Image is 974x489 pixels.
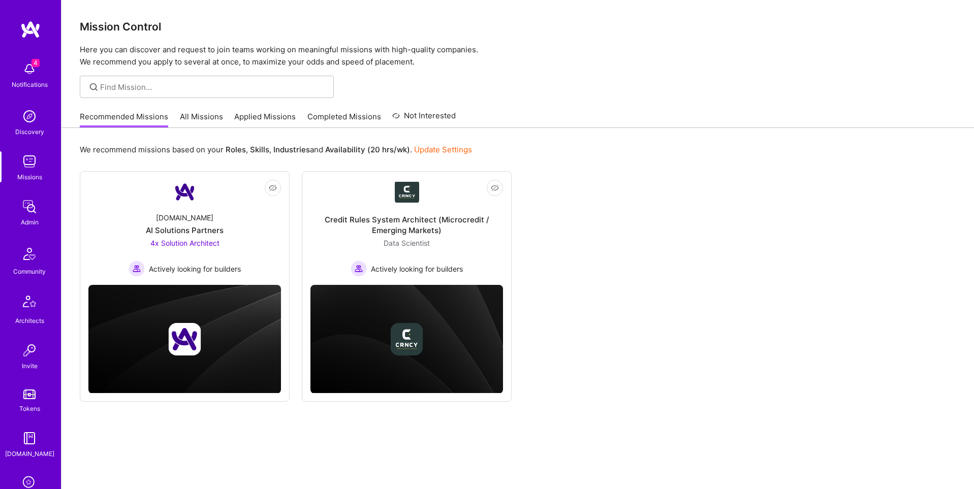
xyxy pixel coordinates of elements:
[325,145,410,154] b: Availability (20 hrs/wk)
[395,182,419,203] img: Company Logo
[156,212,213,223] div: [DOMAIN_NAME]
[392,110,456,128] a: Not Interested
[21,217,39,227] div: Admin
[17,242,42,266] img: Community
[88,285,281,394] img: cover
[146,225,224,236] div: AI Solutions Partners
[180,111,223,128] a: All Missions
[384,239,430,247] span: Data Scientist
[12,79,48,90] div: Notifications
[15,315,44,326] div: Architects
[150,239,219,247] span: 4x Solution Architect
[23,389,36,399] img: tokens
[15,126,44,137] div: Discovery
[351,260,367,277] img: Actively looking for builders
[13,266,46,277] div: Community
[88,81,100,93] i: icon SearchGrey
[234,111,296,128] a: Applied Missions
[173,180,197,204] img: Company Logo
[310,285,503,394] img: cover
[149,264,241,274] span: Actively looking for builders
[19,151,40,172] img: teamwork
[391,323,423,355] img: Company logo
[5,448,54,459] div: [DOMAIN_NAME]
[80,144,472,155] p: We recommend missions based on your , , and .
[226,145,246,154] b: Roles
[19,340,40,361] img: Invite
[273,145,310,154] b: Industries
[19,106,40,126] img: discovery
[17,172,42,182] div: Missions
[17,291,42,315] img: Architects
[310,180,503,277] a: Company LogoCredit Rules System Architect (Microcredit / Emerging Markets)Data Scientist Actively...
[32,59,40,67] span: 4
[491,184,499,192] i: icon EyeClosed
[19,428,40,448] img: guide book
[269,184,277,192] i: icon EyeClosed
[19,197,40,217] img: admin teamwork
[20,20,41,39] img: logo
[371,264,463,274] span: Actively looking for builders
[129,260,145,277] img: Actively looking for builders
[414,145,472,154] a: Update Settings
[169,323,201,355] img: Company logo
[100,82,326,92] input: Find Mission...
[88,180,281,277] a: Company Logo[DOMAIN_NAME]AI Solutions Partners4x Solution Architect Actively looking for builders...
[19,59,40,79] img: bell
[19,403,40,414] div: Tokens
[80,20,956,33] h3: Mission Control
[307,111,381,128] a: Completed Missions
[22,361,38,371] div: Invite
[310,214,503,236] div: Credit Rules System Architect (Microcredit / Emerging Markets)
[80,111,168,128] a: Recommended Missions
[250,145,269,154] b: Skills
[80,44,956,68] p: Here you can discover and request to join teams working on meaningful missions with high-quality ...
